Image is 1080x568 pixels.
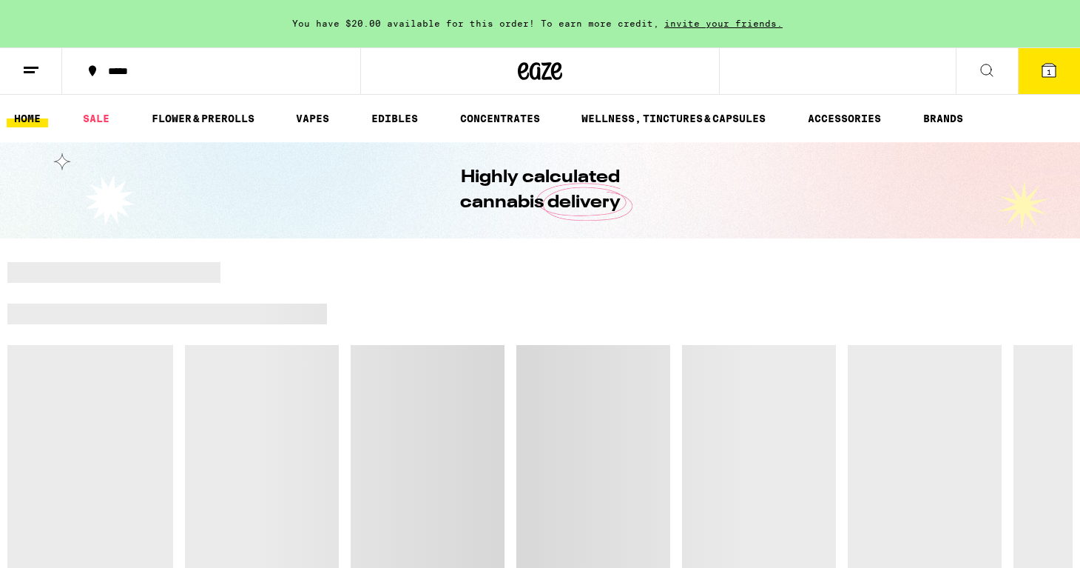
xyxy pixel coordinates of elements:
[574,110,773,127] a: WELLNESS, TINCTURES & CAPSULES
[1018,48,1080,94] button: 1
[659,19,788,28] span: invite your friends.
[7,110,48,127] a: HOME
[453,110,547,127] a: CONCENTRATES
[418,165,662,215] h1: Highly calculated cannabis delivery
[144,110,262,127] a: FLOWER & PREROLLS
[800,110,888,127] a: ACCESSORIES
[75,110,117,127] a: SALE
[1047,67,1051,76] span: 1
[364,110,425,127] a: EDIBLES
[288,110,337,127] a: VAPES
[292,19,659,28] span: You have $20.00 available for this order! To earn more credit,
[916,110,971,127] button: BRANDS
